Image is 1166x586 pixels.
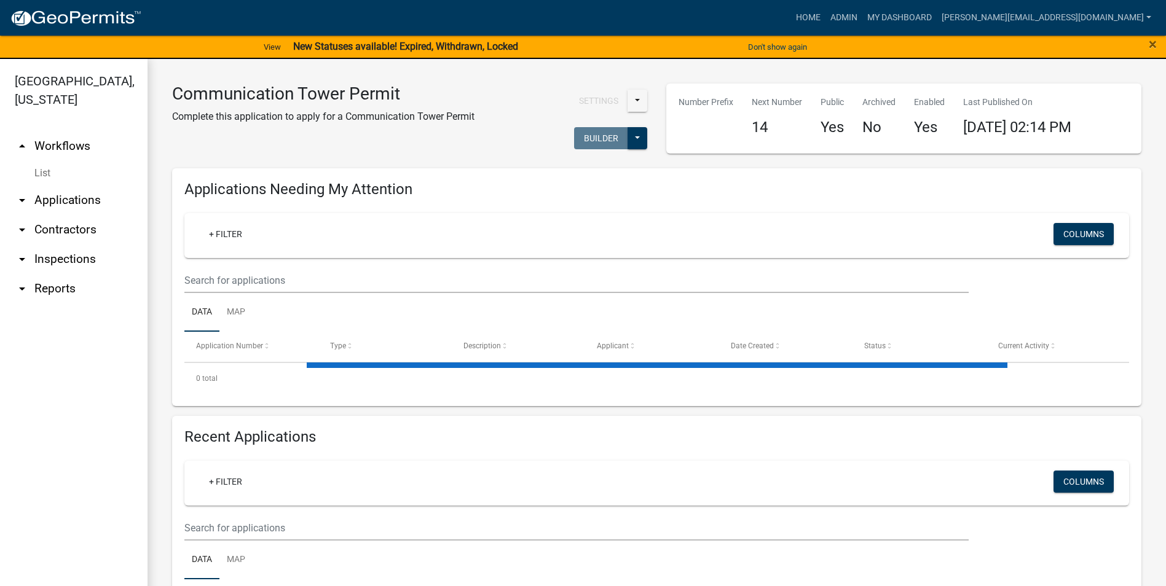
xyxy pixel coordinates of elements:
[914,119,945,136] h4: Yes
[184,515,969,541] input: Search for applications
[597,342,629,350] span: Applicant
[731,342,774,350] span: Date Created
[330,342,346,350] span: Type
[1054,471,1114,493] button: Columns
[184,428,1129,446] h4: Recent Applications
[184,363,1129,394] div: 0 total
[15,193,30,208] i: arrow_drop_down
[743,37,812,57] button: Don't show again
[15,252,30,267] i: arrow_drop_down
[963,119,1071,136] span: [DATE] 02:14 PM
[15,139,30,154] i: arrow_drop_up
[199,471,252,493] a: + Filter
[1149,37,1157,52] button: Close
[914,96,945,109] p: Enabled
[184,541,219,580] a: Data
[862,119,896,136] h4: No
[998,342,1049,350] span: Current Activity
[864,342,886,350] span: Status
[862,96,896,109] p: Archived
[172,84,475,104] h3: Communication Tower Permit
[821,119,844,136] h4: Yes
[15,222,30,237] i: arrow_drop_down
[585,332,719,361] datatable-header-cell: Applicant
[452,332,585,361] datatable-header-cell: Description
[219,541,253,580] a: Map
[196,342,263,350] span: Application Number
[821,96,844,109] p: Public
[184,181,1129,198] h4: Applications Needing My Attention
[987,332,1120,361] datatable-header-cell: Current Activity
[184,293,219,332] a: Data
[172,109,475,124] p: Complete this application to apply for a Communication Tower Permit
[752,119,802,136] h4: 14
[1054,223,1114,245] button: Columns
[318,332,451,361] datatable-header-cell: Type
[853,332,986,361] datatable-header-cell: Status
[719,332,853,361] datatable-header-cell: Date Created
[184,268,969,293] input: Search for applications
[15,281,30,296] i: arrow_drop_down
[937,6,1156,29] a: [PERSON_NAME][EMAIL_ADDRESS][DOMAIN_NAME]
[791,6,825,29] a: Home
[963,96,1071,109] p: Last Published On
[825,6,862,29] a: Admin
[1149,36,1157,53] span: ×
[259,37,286,57] a: View
[293,41,518,52] strong: New Statuses available! Expired, Withdrawn, Locked
[862,6,937,29] a: My Dashboard
[569,90,628,112] button: Settings
[184,332,318,361] datatable-header-cell: Application Number
[752,96,802,109] p: Next Number
[199,223,252,245] a: + Filter
[679,96,733,109] p: Number Prefix
[219,293,253,332] a: Map
[574,127,628,149] button: Builder
[463,342,501,350] span: Description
